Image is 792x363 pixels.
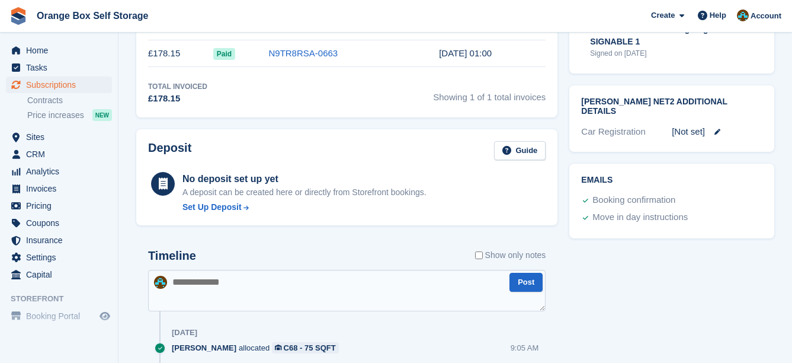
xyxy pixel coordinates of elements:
span: Pricing [26,198,97,214]
div: C68 - 75 SQFT [284,342,336,354]
span: Capital [26,266,97,283]
span: Settings [26,249,97,266]
td: £178.15 [148,40,213,67]
a: menu [6,42,112,59]
span: Coupons [26,215,97,231]
a: menu [6,129,112,145]
a: C68 - 75 SQFT [272,342,339,354]
a: menu [6,180,112,197]
a: menu [6,146,112,163]
h2: [PERSON_NAME] Net2 Additional Details [581,97,762,116]
div: No deposit set up yet [182,172,427,186]
span: Analytics [26,163,97,180]
div: £178.15 [148,92,207,106]
div: Set Up Deposit [182,201,242,214]
label: Show only notes [475,249,546,262]
a: menu [6,266,112,283]
span: Create [651,9,675,21]
a: Guide [494,141,546,161]
a: Preview store [98,309,112,323]
a: menu [6,163,112,180]
span: Showing 1 of 1 total invoices [433,81,546,106]
span: Help [710,9,726,21]
span: Subscriptions [26,77,97,93]
a: menu [6,308,112,324]
span: Sites [26,129,97,145]
div: SSA-UK-Standard-Storage-Agreement SIGNABLE 1 [590,23,740,48]
span: Invoices [26,180,97,197]
div: Booking confirmation [592,193,675,208]
span: [PERSON_NAME] [172,342,236,354]
time: 2025-09-29 00:00:39 UTC [439,48,492,58]
span: Home [26,42,97,59]
div: Total Invoiced [148,81,207,92]
a: menu [6,59,112,76]
div: 9:05 AM [511,342,539,354]
div: [DATE] [172,328,197,337]
span: Booking Portal [26,308,97,324]
img: Mike [737,9,749,21]
h2: Emails [581,176,762,185]
a: Set Up Deposit [182,201,427,214]
div: Move in day instructions [592,211,688,225]
button: Post [509,273,543,292]
img: stora-icon-8386f47178a22dfd0bd8f6a31ec36ba5ce8667c1dd55bd0f319d3a0aa187defe.svg [9,7,27,25]
div: allocated [172,342,345,354]
span: Paid [213,48,235,60]
div: [Not set] [672,125,762,139]
a: menu [6,77,112,93]
a: Contracts [27,95,112,106]
a: Orange Box Self Storage [32,6,153,26]
span: Insurance [26,232,97,249]
img: Mike [154,276,167,289]
div: Car Registration [581,125,672,139]
div: Signed on [DATE] [590,48,740,59]
span: Storefront [11,293,118,305]
a: menu [6,249,112,266]
h2: Timeline [148,249,196,263]
a: menu [6,232,112,249]
a: menu [6,215,112,231]
h2: Deposit [148,141,191,161]
a: Price increases NEW [27,109,112,122]
span: Account [751,10,781,22]
span: CRM [26,146,97,163]
div: NEW [92,109,112,121]
a: N9TR8RSA-0663 [268,48,338,58]
span: Price increases [27,110,84,121]
span: Tasks [26,59,97,76]
p: A deposit can be created here or directly from Storefront bookings. [182,186,427,199]
a: menu [6,198,112,214]
input: Show only notes [475,249,483,262]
